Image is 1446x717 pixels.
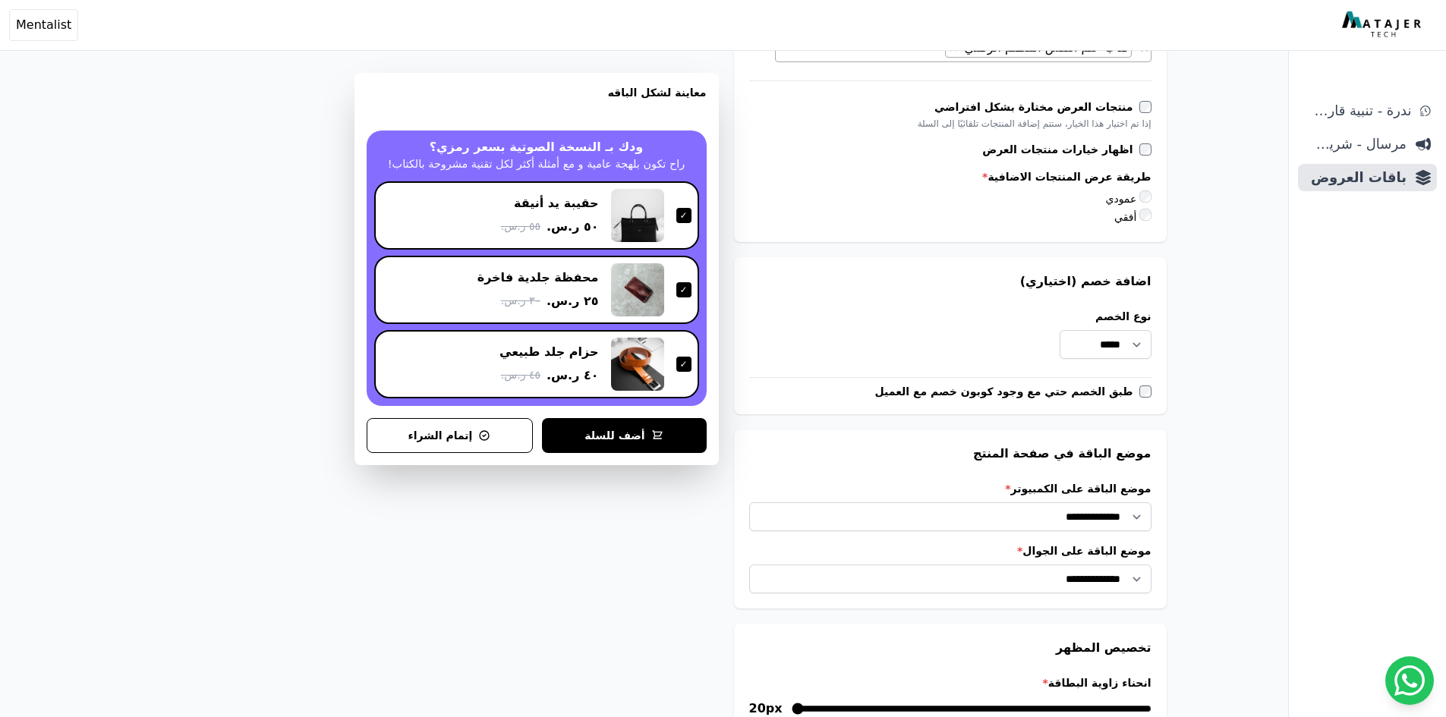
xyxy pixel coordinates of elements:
[514,195,598,212] div: حقيبة يد أنيقة
[1139,38,1150,53] button: قم بإزالة كل العناصر
[1139,209,1151,221] input: أفقي
[388,156,685,173] p: راح تكون بلهجة عامية و مع أمثلة أكثر لكل تقنية مشروحة بالكتاب!
[749,639,1151,657] h3: تخصيص المظهر
[749,272,1151,291] h3: اضافة خصم (اختياري)
[430,138,644,156] h2: ودك بـ النسخة الصوتية بسعر رمزي؟
[1342,11,1425,39] img: MatajerTech Logo
[749,445,1151,463] h3: موضع الباقة في صفحة المنتج
[611,189,664,242] img: حقيبة يد أنيقة
[501,367,540,383] span: ٤٥ ر.س.
[1139,190,1151,203] input: عمودي
[749,118,1151,130] div: إذا تم اختيار هذا الخيار، ستتم إضافة المنتجات تلقائيًا إلى السلة
[547,292,599,310] span: ٢٥ ر.س.
[875,384,1139,399] label: طبق الخصم حتي مع وجود كوبون خصم مع العميل
[1304,100,1411,121] span: ندرة - تنبية قارب علي النفاذ
[367,85,707,118] h3: معاينة لشكل الباقه
[1304,167,1407,188] span: باقات العروض
[934,99,1139,115] label: منتجات العرض مختارة بشكل افتراضي
[499,344,599,360] div: حزام جلد طبيعي
[16,16,71,34] span: Mentalist
[547,218,599,236] span: ٥٠ ر.س.
[1114,211,1151,223] label: أفقي
[982,142,1139,157] label: اظهار خيارات منتجات العرض
[501,219,540,234] span: ٥٥ ر.س.
[477,269,599,286] div: محفظة جلدية فاخرة
[367,418,533,453] button: إتمام الشراء
[1304,134,1407,155] span: مرسال - شريط دعاية
[547,366,599,385] span: ٤٠ ر.س.
[1060,309,1151,324] label: نوع الخصم
[611,263,664,316] img: محفظة جلدية فاخرة
[542,418,707,453] button: أضف للسلة
[749,481,1151,496] label: موضع الباقة على الكمبيوتر
[749,675,1151,690] label: انحناء زاوية البطاقة
[1105,193,1151,205] label: عمودي
[9,9,78,41] button: Mentalist
[501,293,540,309] span: ٣٠ ر.س.
[749,169,1151,184] label: طريقة عرض المنتجات الاضافية
[749,543,1151,558] label: موضع الباقة على الجوال
[611,338,664,391] img: حزام جلد طبيعي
